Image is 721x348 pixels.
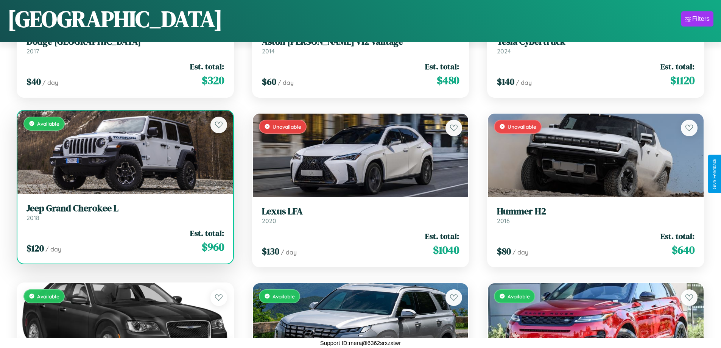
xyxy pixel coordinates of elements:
h3: Jeep Grand Cherokee L [26,203,224,214]
h1: [GEOGRAPHIC_DATA] [8,3,223,34]
h3: Lexus LFA [262,206,459,217]
span: $ 40 [26,75,41,88]
div: Give Feedback [712,159,717,189]
span: / day [45,245,61,253]
span: $ 130 [262,245,279,257]
h3: Tesla Cybertruck [497,36,695,47]
span: Available [37,120,59,127]
a: Jeep Grand Cherokee L2018 [26,203,224,222]
span: $ 640 [672,242,695,257]
span: $ 960 [202,239,224,254]
a: Aston [PERSON_NAME] V12 Vantage2014 [262,36,459,55]
span: Available [37,293,59,300]
span: $ 120 [26,242,44,254]
span: / day [278,79,294,86]
span: / day [512,248,528,256]
span: 2024 [497,47,511,55]
span: Est. total: [660,231,695,242]
a: Hummer H22016 [497,206,695,225]
span: $ 320 [202,73,224,88]
span: Est. total: [190,61,224,72]
span: Est. total: [190,228,224,239]
span: 2014 [262,47,275,55]
span: Est. total: [425,61,459,72]
span: 2017 [26,47,39,55]
span: $ 60 [262,75,276,88]
button: Filters [681,11,713,27]
span: 2018 [26,214,39,222]
p: Support ID: meraj8l6362srxzxtwr [320,338,401,348]
span: Unavailable [273,123,301,130]
a: Lexus LFA2020 [262,206,459,225]
span: $ 480 [437,73,459,88]
span: Unavailable [508,123,536,130]
div: Filters [692,15,710,23]
span: 2016 [497,217,510,225]
span: $ 1040 [433,242,459,257]
h3: Dodge [GEOGRAPHIC_DATA] [26,36,224,47]
a: Tesla Cybertruck2024 [497,36,695,55]
span: / day [516,79,532,86]
span: / day [42,79,58,86]
a: Dodge [GEOGRAPHIC_DATA]2017 [26,36,224,55]
span: $ 1120 [670,73,695,88]
span: Est. total: [660,61,695,72]
h3: Aston [PERSON_NAME] V12 Vantage [262,36,459,47]
span: / day [281,248,297,256]
span: Est. total: [425,231,459,242]
span: Available [508,293,530,300]
span: 2020 [262,217,276,225]
span: $ 140 [497,75,514,88]
h3: Hummer H2 [497,206,695,217]
span: $ 80 [497,245,511,257]
span: Available [273,293,295,300]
